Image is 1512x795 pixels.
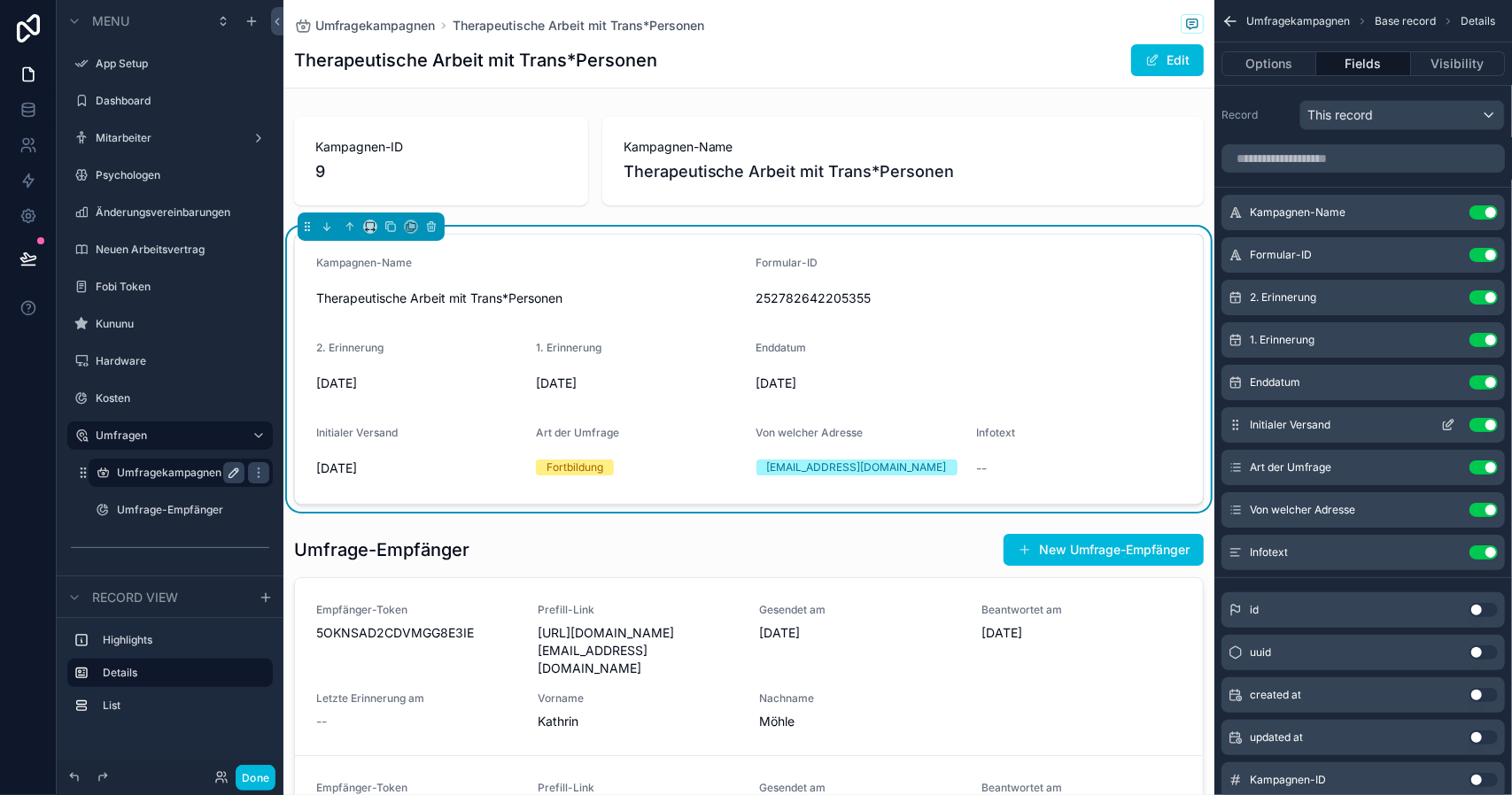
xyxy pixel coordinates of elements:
[1246,14,1350,28] span: Umfragekampagnen
[536,374,741,392] span: [DATE]
[536,341,601,354] span: 1. Erinnerung
[294,48,657,73] h1: Therapeutische Arbeit mit Trans*Personen
[316,341,384,354] span: 2. Erinnerung
[96,354,262,368] label: Hardware
[547,459,603,475] div: Fortbildung
[1250,205,1345,220] span: Kampagnen-Name
[1131,44,1204,76] button: Edit
[316,256,412,269] span: Kampagnen-Name
[756,374,1182,392] span: [DATE]
[315,17,435,35] span: Umfragekampagnen
[103,699,259,713] label: List
[1299,100,1505,130] button: This record
[236,765,275,791] button: Done
[96,243,262,257] label: Neuen Arbeitsvertrag
[1221,108,1292,122] label: Record
[756,289,1182,307] span: 252782642205355
[1250,730,1303,745] span: updated at
[1250,645,1271,660] span: uuid
[1316,51,1410,76] button: Fields
[96,280,262,294] label: Fobi Token
[1307,106,1373,124] span: This record
[96,205,262,220] label: Änderungsvereinbarungen
[976,426,1015,439] span: Infotext
[1250,290,1316,305] span: 2. Erinnerung
[316,289,742,307] span: Therapeutische Arbeit mit Trans*Personen
[117,503,262,517] label: Umfrage-Empfänger
[756,426,864,439] span: Von welcher Adresse
[1375,14,1436,28] span: Base record
[756,341,807,354] span: Enddatum
[316,426,398,439] span: Initialer Versand
[117,466,237,480] label: Umfragekampagnen
[453,17,704,35] a: Therapeutische Arbeit mit Trans*Personen
[1250,418,1330,432] span: Initialer Versand
[96,131,237,145] label: Mitarbeiter
[96,428,237,443] label: Umfragen
[767,459,947,475] div: [EMAIL_ADDRESS][DOMAIN_NAME]
[294,17,435,35] a: Umfragekampagnen
[103,633,259,647] label: Highlights
[1250,460,1331,475] span: Art der Umfrage
[1250,545,1288,560] span: Infotext
[976,459,987,477] span: --
[96,168,262,182] label: Psychologen
[1250,375,1300,390] span: Enddatum
[316,374,522,392] span: [DATE]
[96,57,262,71] label: App Setup
[1250,248,1312,262] span: Formular-ID
[1411,51,1505,76] button: Visibility
[96,94,262,108] label: Dashboard
[316,459,522,477] span: [DATE]
[536,426,619,439] span: Art der Umfrage
[92,12,129,30] span: Menu
[1250,333,1314,347] span: 1. Erinnerung
[57,618,283,737] div: scrollable content
[1250,688,1301,702] span: created at
[103,666,259,680] label: Details
[96,391,262,405] label: Kosten
[92,589,178,606] span: Record view
[1461,14,1495,28] span: Details
[756,256,818,269] span: Formular-ID
[1221,51,1316,76] button: Options
[1250,603,1259,617] span: id
[1250,503,1355,517] span: Von welcher Adresse
[96,317,262,331] label: Kununu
